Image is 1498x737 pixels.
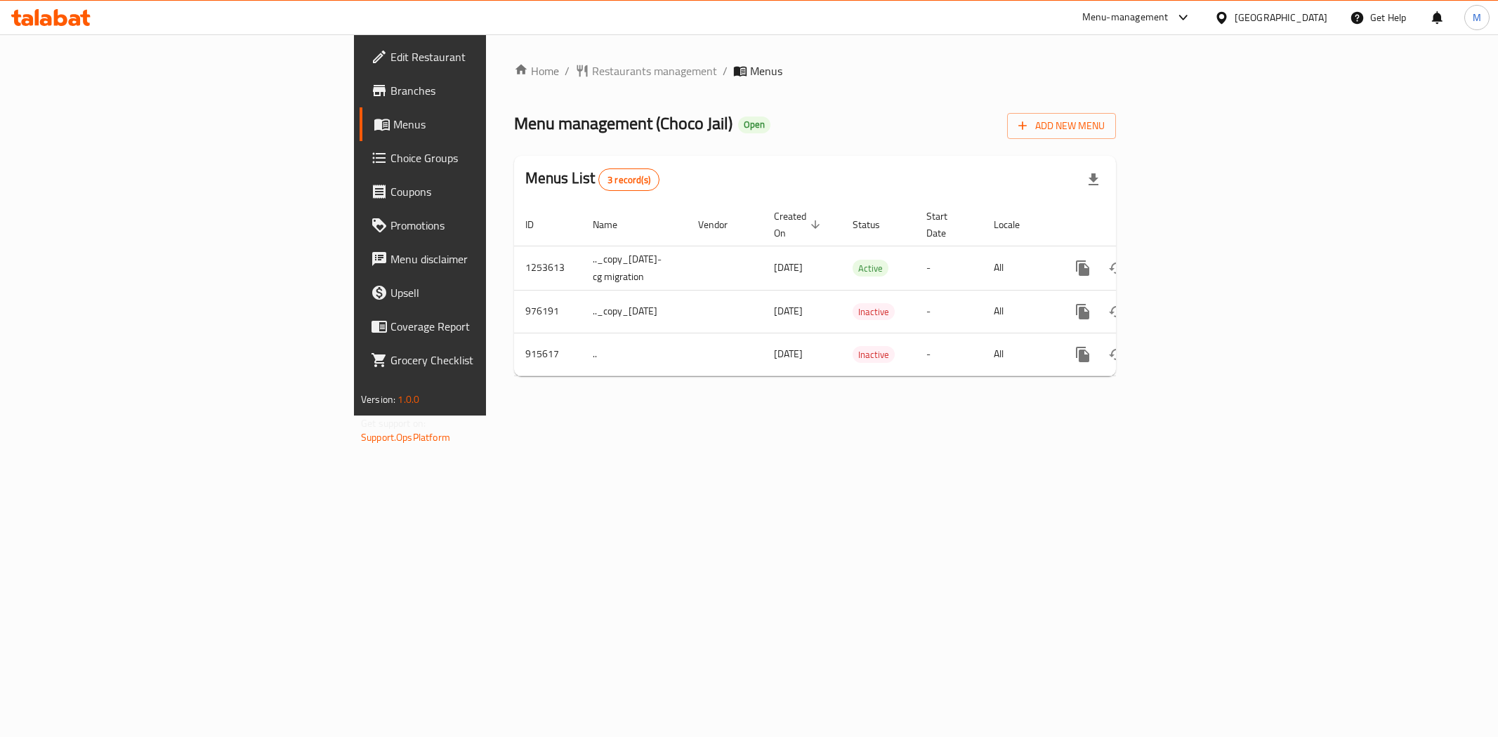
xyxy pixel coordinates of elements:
span: 3 record(s) [599,173,659,187]
span: Edit Restaurant [390,48,593,65]
td: All [983,333,1055,376]
div: [GEOGRAPHIC_DATA] [1235,10,1327,25]
td: .._copy_[DATE]-cg migration [582,246,687,290]
div: Open [738,117,770,133]
span: Open [738,119,770,131]
span: Inactive [853,347,895,363]
span: 1.0.0 [398,390,419,409]
span: ID [525,216,552,233]
div: Inactive [853,346,895,363]
span: Promotions [390,217,593,234]
button: Change Status [1100,338,1134,371]
span: Add New Menu [1018,117,1105,135]
nav: breadcrumb [514,62,1116,79]
button: more [1066,251,1100,285]
a: Menu disclaimer [360,242,604,276]
span: Upsell [390,284,593,301]
span: Grocery Checklist [390,352,593,368]
span: Status [853,216,898,233]
td: .._copy_[DATE] [582,290,687,333]
a: Restaurants management [575,62,717,79]
td: - [915,246,983,290]
span: [DATE] [774,345,803,363]
span: Menus [393,116,593,133]
span: Restaurants management [592,62,717,79]
span: Menu disclaimer [390,251,593,267]
span: [DATE] [774,302,803,320]
span: Created On [774,208,824,241]
span: Branches [390,82,593,99]
a: Edit Restaurant [360,40,604,74]
span: Active [853,260,888,277]
td: All [983,290,1055,333]
td: .. [582,333,687,376]
button: Add New Menu [1007,113,1116,139]
span: M [1473,10,1481,25]
td: All [983,246,1055,290]
span: Coverage Report [390,318,593,335]
li: / [723,62,728,79]
td: - [915,333,983,376]
a: Choice Groups [360,141,604,175]
th: Actions [1055,204,1212,246]
td: - [915,290,983,333]
span: [DATE] [774,258,803,277]
span: Choice Groups [390,150,593,166]
div: Export file [1077,163,1110,197]
div: Total records count [598,168,659,191]
span: Coupons [390,183,593,200]
span: Menu management ( Choco Jail ) [514,107,732,139]
button: Change Status [1100,251,1134,285]
span: Inactive [853,304,895,320]
a: Support.OpsPlatform [361,428,450,446]
div: Menu-management [1082,9,1169,26]
a: Menus [360,107,604,141]
span: Get support on: [361,414,426,432]
a: Promotions [360,208,604,242]
button: Change Status [1100,295,1134,328]
h2: Menus List [525,168,659,191]
button: more [1066,295,1100,328]
span: Vendor [698,216,746,233]
span: Name [593,216,636,233]
span: Menus [750,62,782,79]
a: Branches [360,74,604,107]
div: Inactive [853,303,895,320]
a: Coverage Report [360,310,604,343]
table: enhanced table [514,204,1212,376]
a: Coupons [360,175,604,208]
span: Locale [994,216,1038,233]
a: Upsell [360,276,604,310]
a: Grocery Checklist [360,343,604,377]
span: Start Date [926,208,966,241]
button: more [1066,338,1100,371]
span: Version: [361,390,395,409]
